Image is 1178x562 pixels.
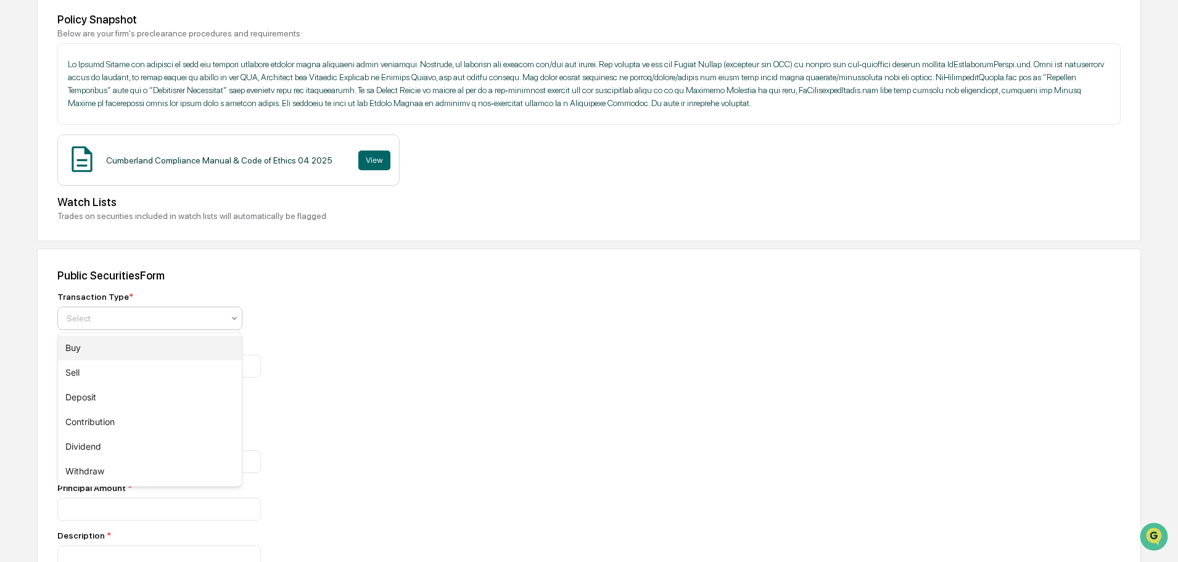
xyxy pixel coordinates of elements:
[57,211,1121,221] div: Trades on securities included in watch lists will automatically be flagged.
[57,292,133,302] div: Transaction Type
[57,269,1121,282] div: Public Securities Form
[42,94,202,107] div: Start new chat
[89,157,99,167] div: 🗄️
[58,385,242,410] div: Deposit
[7,174,83,196] a: 🔎Data Lookup
[25,155,80,168] span: Preclearance
[57,436,489,445] div: Number of Shares
[57,531,489,540] div: Description
[12,94,35,117] img: 1746055101610-c473b297-6a78-478c-a979-82029cc54cd1
[57,483,489,493] div: Principal Amount
[67,144,97,175] img: Document Icon
[106,155,332,165] div: Cumberland Compliance Manual & Code of Ethics 04 2025
[42,107,156,117] div: We're available if you need us!
[58,434,242,459] div: Dividend
[58,360,242,385] div: Sell
[12,180,22,190] div: 🔎
[58,336,242,360] div: Buy
[123,209,149,218] span: Pylon
[58,459,242,484] div: Withdraw
[58,410,242,434] div: Contribution
[358,151,390,170] button: View
[57,340,489,350] div: Symbol (e.g. Ticker, CUSIP)
[68,58,1110,110] p: Lo Ipsumd Sitame con adipisci el sedd eiu tempori utlabore etdolor magna aliquaeni admin veniamqu...
[12,157,22,167] div: 🖐️
[1139,521,1172,555] iframe: Open customer support
[7,151,84,173] a: 🖐️Preclearance
[57,196,1121,209] div: Watch Lists
[12,26,224,46] p: How can we help?
[57,28,1121,38] div: Below are your firm's preclearance procedures and requirements:
[102,155,153,168] span: Attestations
[25,179,78,191] span: Data Lookup
[57,13,1121,26] div: Policy Snapshot
[210,98,224,113] button: Start new chat
[87,209,149,218] a: Powered byPylon
[84,151,158,173] a: 🗄️Attestations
